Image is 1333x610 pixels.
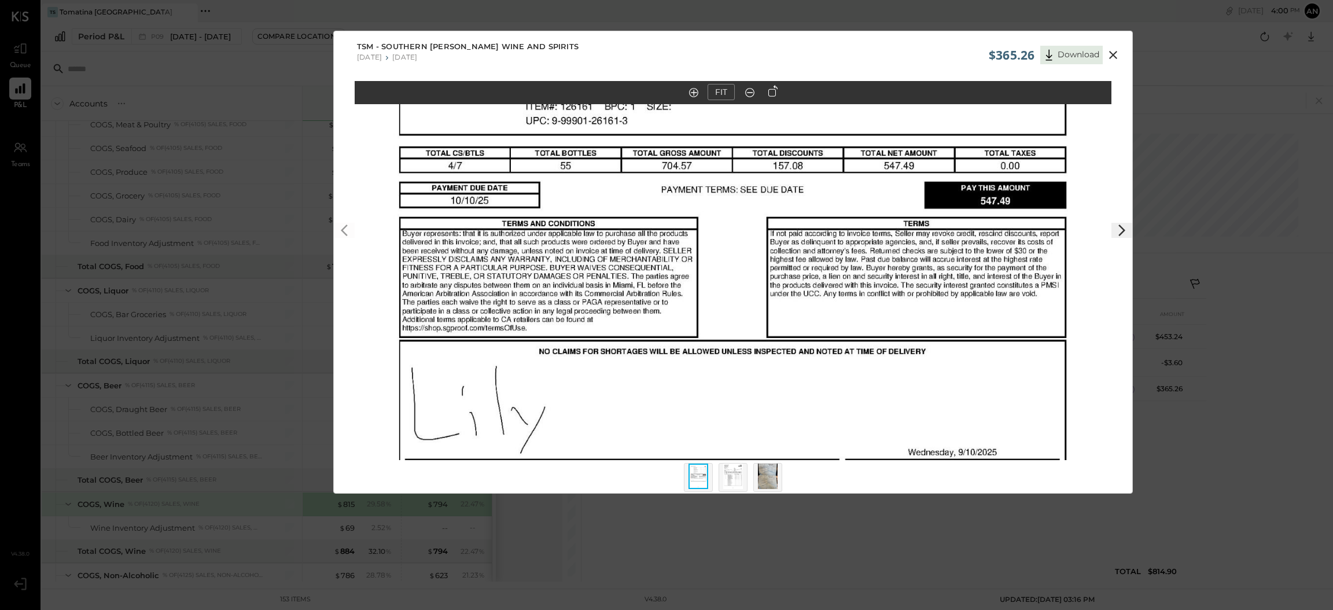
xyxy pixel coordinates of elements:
button: Download [1040,46,1103,64]
img: Thumbnail 1 [688,464,708,489]
button: FIT [708,84,735,100]
img: Thumbnail 2 [723,464,743,489]
span: TSM - Southern [PERSON_NAME] Wine and Spirits [357,41,579,53]
span: $365.26 [989,47,1034,63]
div: [DATE] [392,53,417,61]
img: Thumbnail 3 [758,464,778,489]
div: [DATE] [357,53,382,61]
